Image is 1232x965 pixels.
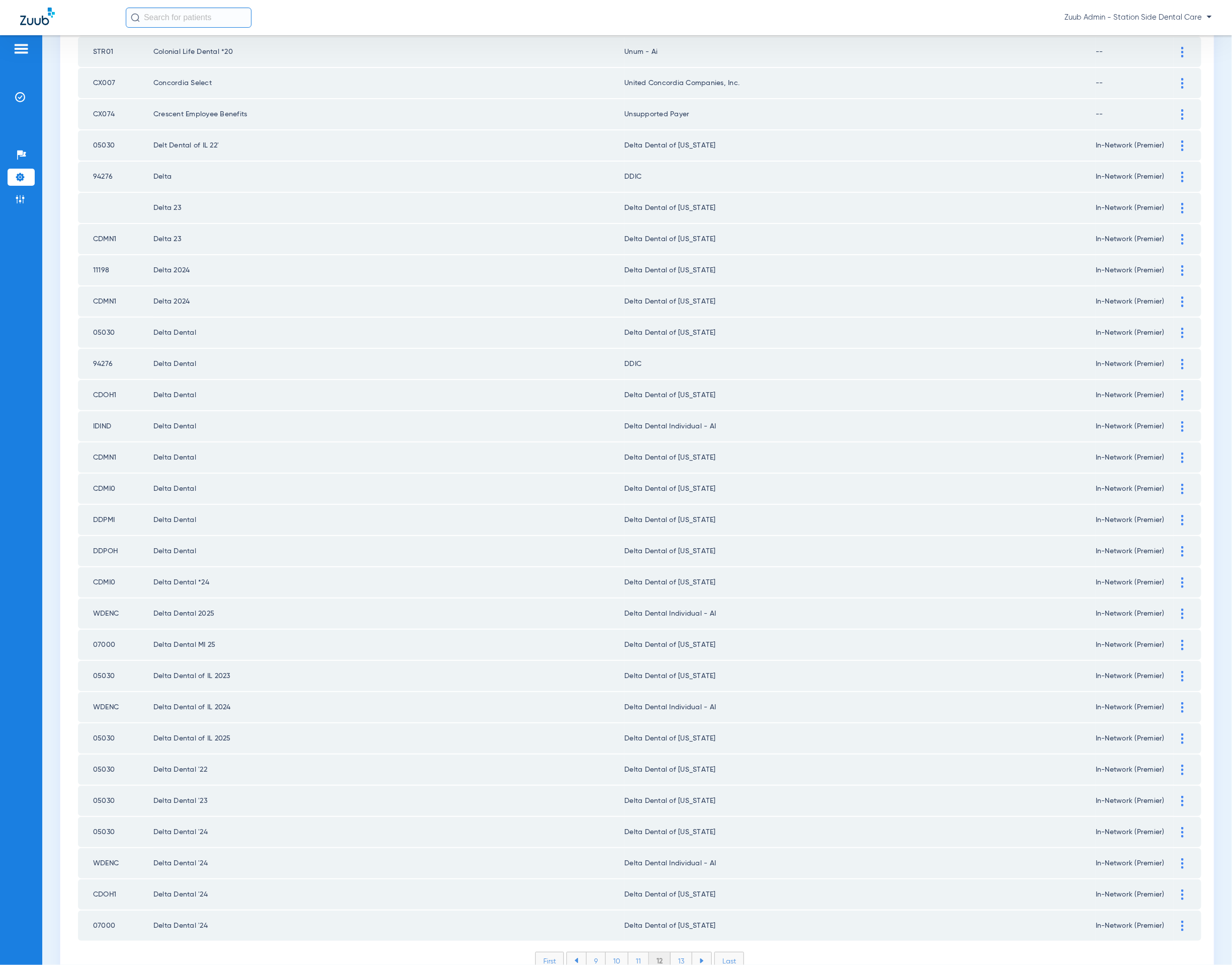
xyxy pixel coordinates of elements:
td: In-Network (Premier) [1096,255,1174,285]
td: In-Network (Premier) [1096,848,1174,878]
td: In-Network (Premier) [1096,755,1174,785]
img: group-vertical.svg [1181,858,1184,869]
img: group-vertical.svg [1181,546,1184,557]
td: Delta Dental of [US_STATE] [624,442,1096,473]
img: Zuub Logo [20,8,55,25]
img: group-vertical.svg [1181,390,1184,401]
img: group-vertical.svg [1181,328,1184,338]
td: Delta Dental [153,380,624,410]
td: Delta Dental [153,318,624,348]
td: In-Network (Premier) [1096,817,1174,847]
td: In-Network (Premier) [1096,474,1174,504]
img: group-vertical.svg [1181,577,1184,588]
td: Delta 2024 [153,286,624,317]
td: Delta Dental [153,411,624,441]
td: 07000 [78,911,153,941]
td: Delta Dental Individual - AI [624,692,1096,722]
td: Delta Dental of [US_STATE] [624,536,1096,566]
img: group-vertical.svg [1181,47,1184,57]
img: group-vertical.svg [1181,515,1184,526]
td: In-Network (Premier) [1096,130,1174,161]
td: Delta Dental of [US_STATE] [624,474,1096,504]
img: group-vertical.svg [1181,733,1184,744]
td: 05030 [78,661,153,691]
td: Delta Dental *24 [153,567,624,598]
td: CDMN1 [78,442,153,473]
td: In-Network (Premier) [1096,879,1174,910]
td: Crescent Employee Benefits [153,99,624,129]
td: Delta Dental of [US_STATE] [624,286,1096,317]
img: group-vertical.svg [1181,78,1184,89]
td: In-Network (Premier) [1096,318,1174,348]
td: 94276 [78,162,153,192]
input: Search for patients [126,8,252,28]
img: group-vertical.svg [1181,921,1184,931]
img: group-vertical.svg [1181,796,1184,806]
img: group-vertical.svg [1181,234,1184,245]
td: Delta Dental of [US_STATE] [624,380,1096,410]
td: Delta Dental [153,505,624,535]
td: Delta Dental of [US_STATE] [624,505,1096,535]
td: Delta Dental of [US_STATE] [624,723,1096,754]
td: Delta Dental [153,349,624,379]
td: Delta Dental of [US_STATE] [624,255,1096,285]
td: 07000 [78,630,153,660]
img: group-vertical.svg [1181,296,1184,307]
td: CDMI0 [78,567,153,598]
td: -- [1096,99,1174,129]
td: In-Network (Premier) [1096,286,1174,317]
img: group-vertical.svg [1181,889,1184,900]
td: -- [1096,68,1174,98]
img: arrow-left-blue.svg [574,958,579,963]
td: Delta Dental of IL 2025 [153,723,624,754]
td: Delta Dental of IL 2023 [153,661,624,691]
td: Delta Dental [153,536,624,566]
td: Delta Dental of [US_STATE] [624,224,1096,254]
td: In-Network (Premier) [1096,911,1174,941]
td: Delta Dental '24 [153,848,624,878]
td: Delta Dental '24 [153,911,624,941]
td: In-Network (Premier) [1096,536,1174,566]
td: Delta Dental of [US_STATE] [624,817,1096,847]
td: IDIND [78,411,153,441]
td: In-Network (Premier) [1096,411,1174,441]
td: Unsupported Payer [624,99,1096,129]
td: Delta Dental of [US_STATE] [624,755,1096,785]
td: In-Network (Premier) [1096,599,1174,629]
td: CX074 [78,99,153,129]
td: In-Network (Premier) [1096,162,1174,192]
td: In-Network (Premier) [1096,224,1174,254]
img: group-vertical.svg [1181,484,1184,494]
td: Concordia Select [153,68,624,98]
td: In-Network (Premier) [1096,692,1174,722]
td: Delta 23 [153,193,624,223]
img: group-vertical.svg [1181,765,1184,775]
td: CDOH1 [78,380,153,410]
td: In-Network (Premier) [1096,567,1174,598]
td: Delta Dental '22 [153,755,624,785]
td: In-Network (Premier) [1096,349,1174,379]
td: In-Network (Premier) [1096,505,1174,535]
td: 11198 [78,255,153,285]
td: Colonial Life Dental *20 [153,37,624,67]
img: group-vertical.svg [1181,265,1184,276]
td: 05030 [78,130,153,161]
td: In-Network (Premier) [1096,442,1174,473]
td: In-Network (Premier) [1096,661,1174,691]
td: Delt Dental of IL 22' [153,130,624,161]
td: 05030 [78,318,153,348]
img: group-vertical.svg [1181,203,1184,213]
td: Delta Dental of [US_STATE] [624,567,1096,598]
td: Delta Dental of [US_STATE] [624,318,1096,348]
td: In-Network (Premier) [1096,723,1174,754]
td: In-Network (Premier) [1096,193,1174,223]
td: CDOH1 [78,879,153,910]
td: CDMN1 [78,286,153,317]
img: group-vertical.svg [1181,609,1184,619]
img: group-vertical.svg [1181,827,1184,838]
img: arrow-right-blue.svg [700,958,704,963]
img: group-vertical.svg [1181,172,1184,182]
td: Delta Dental of [US_STATE] [624,661,1096,691]
td: Delta Dental of [US_STATE] [624,786,1096,816]
td: CDMI0 [78,474,153,504]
